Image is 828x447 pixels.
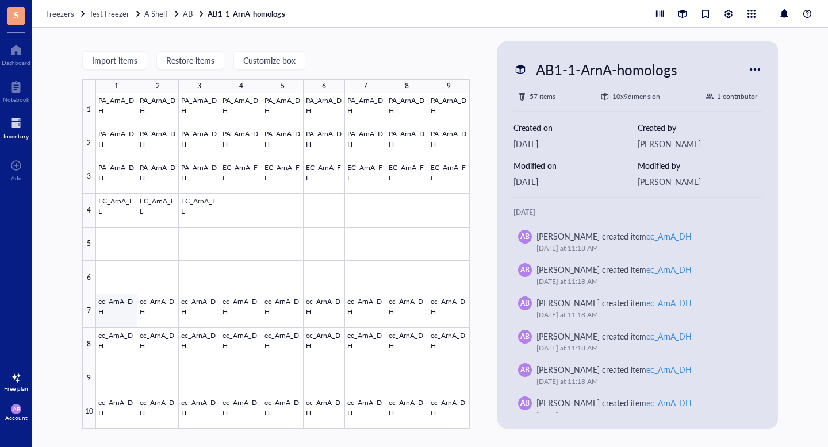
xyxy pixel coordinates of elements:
button: Import items [82,51,147,70]
div: [DATE] [513,207,762,218]
div: 6 [82,261,96,294]
div: [PERSON_NAME] [638,137,762,150]
span: AB [520,365,530,375]
span: AB [520,332,530,342]
div: [DATE] at 11:18 AM [536,309,748,321]
div: ec_ArnA_DH [646,330,692,342]
span: AB [183,8,193,19]
div: 57 items [530,91,555,102]
div: ec_ArnA_DH [646,297,692,309]
div: AB1-1-ArnA-homologs [531,57,682,82]
div: ec_ArnA_DH [646,397,692,409]
div: [DATE] [513,137,638,150]
a: AB[PERSON_NAME] created itemec_ArnA_DH[DATE] at 11:18 AM [513,392,762,425]
a: Notebook [3,78,29,103]
div: [PERSON_NAME] created item [536,396,692,409]
span: Customize box [243,56,296,65]
div: 8 [82,328,96,361]
div: 3 [82,160,96,194]
div: [PERSON_NAME] created item [536,330,692,342]
div: [DATE] at 11:18 AM [536,242,748,254]
a: Inventory [3,114,29,140]
div: 1 contributor [717,91,757,102]
span: S [14,7,19,22]
div: 9 [447,79,451,93]
div: [PERSON_NAME] created item [536,363,692,376]
div: [DATE] at 11:18 AM [536,376,748,387]
div: 3 [197,79,201,93]
a: AB[PERSON_NAME] created itemec_ArnA_DH[DATE] at 11:18 AM [513,292,762,325]
div: Created by [638,121,762,134]
a: AB[PERSON_NAME] created itemec_ArnA_DH[DATE] at 11:18 AM [513,325,762,359]
div: 6 [322,79,326,93]
div: 2 [156,79,160,93]
div: ec_ArnA_DH [646,364,692,375]
div: 9 [82,361,96,395]
span: AB [520,398,530,409]
div: [DATE] at 11:18 AM [536,276,748,287]
div: Modified by [638,159,762,172]
span: Freezers [46,8,74,19]
span: AB [13,406,20,413]
a: Dashboard [2,41,30,66]
span: Restore items [166,56,214,65]
button: Customize box [233,51,305,70]
div: ec_ArnA_DH [646,264,692,275]
div: Created on [513,121,638,134]
div: Free plan [4,385,28,392]
div: 5 [281,79,285,93]
div: [PERSON_NAME] created item [536,296,692,309]
div: [PERSON_NAME] [638,175,762,188]
div: Dashboard [2,59,30,66]
div: [DATE] at 11:18 AM [536,409,748,421]
a: A ShelfAB [144,9,205,19]
div: 10 x 9 dimension [612,91,660,102]
div: 2 [82,126,96,160]
div: 1 [114,79,118,93]
div: Modified on [513,159,638,172]
a: AB[PERSON_NAME] created itemec_ArnA_DH[DATE] at 11:18 AM [513,259,762,292]
div: 7 [363,79,367,93]
a: AB1-1-ArnA-homologs [208,9,287,19]
div: Account [5,414,28,421]
div: 4 [82,194,96,227]
div: [PERSON_NAME] created item [536,263,692,276]
div: 8 [405,79,409,93]
div: Notebook [3,96,29,103]
div: 7 [82,294,96,327]
div: 1 [82,93,96,126]
span: Import items [92,56,137,65]
div: 4 [239,79,243,93]
div: 5 [82,228,96,261]
div: Inventory [3,133,29,140]
span: Test Freezer [89,8,129,19]
div: 10 [82,395,96,429]
div: [PERSON_NAME] created item [536,230,692,242]
a: AB[PERSON_NAME] created itemec_ArnA_DH[DATE] at 11:18 AM [513,359,762,392]
a: Freezers [46,9,87,19]
span: A Shelf [144,8,168,19]
a: AB[PERSON_NAME] created itemec_ArnA_DH[DATE] at 11:18 AM [513,225,762,259]
div: [DATE] [513,175,638,188]
button: Restore items [156,51,224,70]
div: ec_ArnA_DH [646,230,692,242]
span: AB [520,265,530,275]
a: Test Freezer [89,9,142,19]
span: AB [520,232,530,242]
div: [DATE] at 11:18 AM [536,342,748,354]
div: Add [11,175,22,182]
span: AB [520,298,530,309]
